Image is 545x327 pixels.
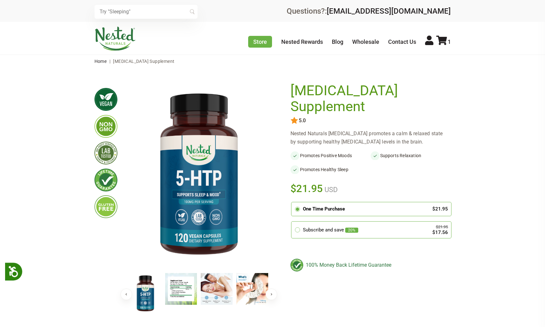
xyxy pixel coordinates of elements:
[94,88,117,111] img: vegan
[201,273,233,305] img: 5-HTP Supplement
[94,169,117,191] img: lifetimeguarantee
[290,182,323,196] span: $21.95
[94,5,198,19] input: Try "Sleeping"
[298,118,306,123] span: 5.0
[94,142,117,164] img: thirdpartytested
[165,273,197,305] img: 5-HTP Supplement
[290,117,298,124] img: star.svg
[290,259,451,271] div: 100% Money Back Lifetime Guarantee
[290,165,371,174] li: Promotes Healthy Sleep
[323,186,338,194] span: USD
[236,273,268,305] img: 5-HTP Supplement
[290,130,451,146] div: Nested Naturals [MEDICAL_DATA] promotes a calm & relaxed state by supporting healthy [MEDICAL_DAT...
[290,83,448,114] h1: [MEDICAL_DATA] Supplement
[121,289,132,300] button: Previous
[128,83,270,268] img: 5-HTP Supplement
[332,38,343,45] a: Blog
[352,38,379,45] a: Wholesale
[266,289,277,300] button: Next
[371,151,451,160] li: Supports Relaxation
[290,151,371,160] li: Promotes Positive Moods
[94,27,136,51] img: Nested Naturals
[108,59,112,64] span: |
[436,38,451,45] a: 1
[290,259,303,271] img: badge-lifetimeguarantee-color.svg
[113,59,174,64] span: [MEDICAL_DATA] Supplement
[129,273,161,314] img: 5-HTP Supplement
[448,38,451,45] span: 1
[281,38,323,45] a: Nested Rewards
[327,7,451,16] a: [EMAIL_ADDRESS][DOMAIN_NAME]
[94,59,107,64] a: Home
[94,55,451,68] nav: breadcrumbs
[287,7,451,15] div: Questions?:
[94,195,117,218] img: glutenfree
[388,38,416,45] a: Contact Us
[94,115,117,138] img: gmofree
[248,36,272,48] a: Store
